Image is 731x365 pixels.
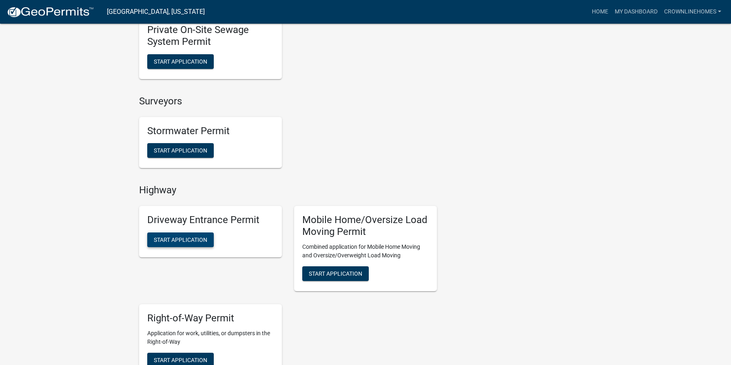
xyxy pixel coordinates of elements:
[309,270,362,277] span: Start Application
[147,312,274,324] h5: Right-of-Way Permit
[611,4,661,20] a: My Dashboard
[302,266,369,281] button: Start Application
[147,329,274,346] p: Application for work, utilities, or dumpsters in the Right-of-Way
[147,143,214,158] button: Start Application
[589,4,611,20] a: Home
[154,356,207,363] span: Start Application
[147,125,274,137] h5: Stormwater Permit
[147,24,274,48] h5: Private On-Site Sewage System Permit
[154,58,207,64] span: Start Application
[154,237,207,243] span: Start Application
[147,214,274,226] h5: Driveway Entrance Permit
[107,5,205,19] a: [GEOGRAPHIC_DATA], [US_STATE]
[139,95,437,107] h4: Surveyors
[147,232,214,247] button: Start Application
[139,184,437,196] h4: Highway
[147,54,214,69] button: Start Application
[661,4,724,20] a: crownlinehomes
[154,147,207,154] span: Start Application
[302,243,429,260] p: Combined application for Mobile Home Moving and Oversize/Overweight Load Moving
[302,214,429,238] h5: Mobile Home/Oversize Load Moving Permit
